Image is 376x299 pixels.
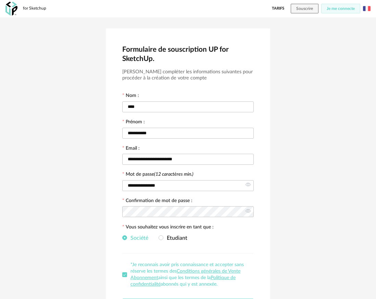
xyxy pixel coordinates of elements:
[23,6,46,11] div: for Sketchup
[154,172,193,177] i: (12 caractères min.)
[130,275,236,287] a: Politique de confidentialité
[363,5,371,12] img: fr
[5,2,17,16] img: OXP
[122,146,140,152] label: Email :
[327,7,355,11] span: Je me connecte
[122,45,254,63] h2: Formulaire de souscription UP for SketchUp.
[122,69,254,82] h3: [PERSON_NAME] compléter les informations suivantes pour procéder à la création de votre compte
[122,198,192,204] label: Confirmation de mot de passe :
[126,172,193,177] label: Mot de passe
[163,235,187,241] span: Etudiant
[127,235,148,241] span: Société
[122,120,145,126] label: Prénom :
[130,269,240,280] a: Conditions générales de Vente Abonnement
[122,93,139,99] label: Nom :
[291,4,318,13] button: Souscrire
[272,4,284,13] a: Tarifs
[130,262,244,287] span: *Je reconnais avoir pris connaissance et accepter sans réserve les termes des ainsi que les terme...
[321,4,360,13] button: Je me connecte
[296,7,313,11] span: Souscrire
[122,225,214,231] label: Vous souhaitez vous inscrire en tant que :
